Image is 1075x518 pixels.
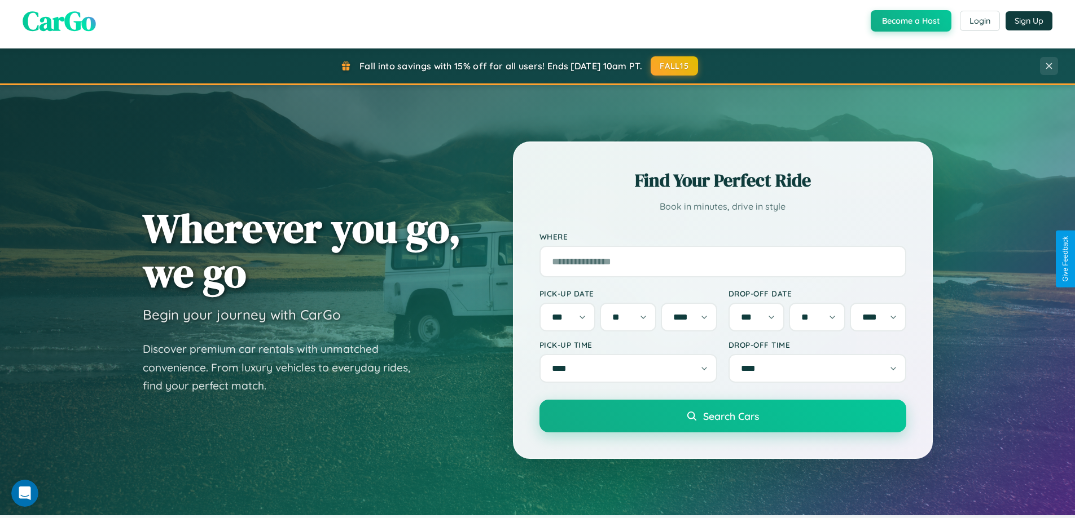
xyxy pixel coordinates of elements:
button: Search Cars [539,400,906,432]
label: Where [539,232,906,241]
iframe: Intercom live chat [11,480,38,507]
span: Search Cars [703,410,759,422]
button: FALL15 [651,56,698,76]
button: Sign Up [1006,11,1052,30]
button: Login [960,11,1000,31]
h1: Wherever you go, we go [143,206,461,295]
span: Fall into savings with 15% off for all users! Ends [DATE] 10am PT. [359,60,642,72]
p: Discover premium car rentals with unmatched convenience. From luxury vehicles to everyday rides, ... [143,340,425,395]
label: Drop-off Time [729,340,906,349]
span: CarGo [23,2,96,39]
label: Drop-off Date [729,289,906,298]
label: Pick-up Date [539,289,717,298]
p: Book in minutes, drive in style [539,198,906,215]
h3: Begin your journey with CarGo [143,306,341,323]
label: Pick-up Time [539,340,717,349]
button: Become a Host [871,10,951,32]
h2: Find Your Perfect Ride [539,168,906,193]
div: Give Feedback [1061,236,1069,282]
